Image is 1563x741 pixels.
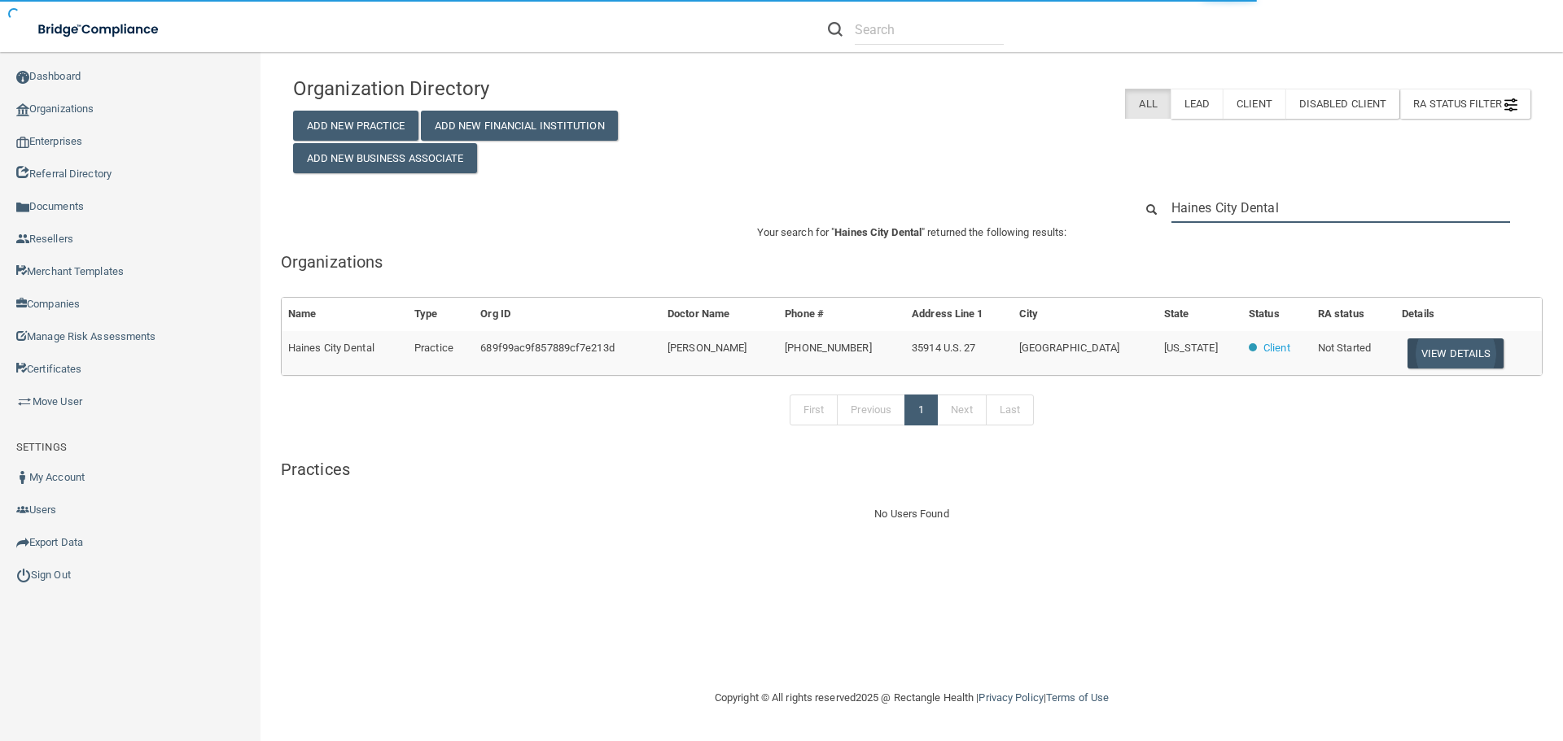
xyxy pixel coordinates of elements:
img: bridge_compliance_login_screen.278c3ca4.svg [24,13,174,46]
span: 35914 U.S. 27 [912,342,975,354]
h5: Organizations [281,253,1543,271]
div: No Users Found [281,504,1543,524]
img: enterprise.0d942306.png [16,137,29,148]
span: [PERSON_NAME] [668,342,746,354]
a: Last [986,394,1034,425]
th: RA status [1311,298,1395,331]
span: RA Status Filter [1413,98,1517,110]
span: Haines City Dental [288,342,374,354]
img: briefcase.64adab9b.png [16,394,33,410]
span: [PHONE_NUMBER] [785,342,871,354]
a: 1 [904,394,938,425]
th: State [1158,298,1242,331]
h4: Organization Directory [293,78,690,99]
a: Next [937,394,986,425]
a: First [790,394,838,425]
th: City [1013,298,1158,331]
img: ic_power_dark.7ecde6b1.png [16,568,31,582]
span: [US_STATE] [1164,342,1218,354]
th: Name [282,298,408,331]
span: 689f99ac9f857889cf7e213d [480,342,614,354]
span: [GEOGRAPHIC_DATA] [1019,342,1120,354]
button: Add New Financial Institution [421,111,618,141]
th: Address Line 1 [905,298,1013,331]
span: Not Started [1318,342,1371,354]
img: ic-search.3b580494.png [828,22,843,37]
img: icon-export.b9366987.png [16,536,29,549]
th: Details [1395,298,1542,331]
label: Client [1223,89,1285,119]
img: icon-documents.8dae5593.png [16,201,29,214]
button: View Details [1408,338,1504,368]
img: ic_dashboard_dark.d01f4a41.png [16,71,29,84]
label: All [1125,89,1170,119]
span: Haines City Dental [834,226,922,238]
p: Your search for " " returned the following results: [281,223,1543,242]
label: Disabled Client [1285,89,1400,119]
label: Lead [1171,89,1223,119]
img: ic_user_dark.df1a06c3.png [16,471,29,484]
h5: Practices [281,460,1543,478]
img: ic_reseller.de258add.png [16,233,29,246]
input: Search [1171,193,1510,223]
label: SETTINGS [16,438,67,457]
button: Add New Business Associate [293,143,477,173]
span: Practice [414,342,453,354]
div: Copyright © All rights reserved 2025 @ Rectangle Health | | [615,672,1209,724]
a: Privacy Policy [979,691,1043,704]
input: Search [855,15,1004,45]
a: Terms of Use [1046,691,1109,704]
a: Previous [837,394,905,425]
th: Phone # [778,298,905,331]
th: Status [1242,298,1311,331]
p: Client [1263,338,1290,358]
button: Add New Practice [293,111,418,141]
th: Type [408,298,474,331]
th: Doctor Name [661,298,778,331]
img: organization-icon.f8decf85.png [16,103,29,116]
iframe: Drift Widget Chat Controller [1281,625,1543,691]
th: Org ID [474,298,661,331]
img: icon-users.e205127d.png [16,503,29,517]
img: icon-filter@2x.21656d0b.png [1504,98,1517,111]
